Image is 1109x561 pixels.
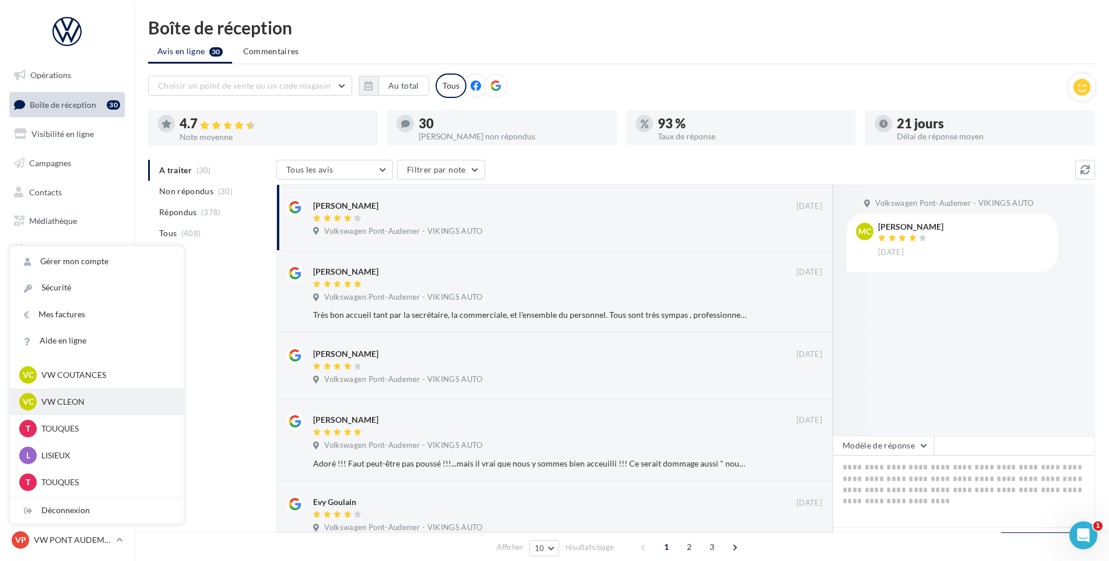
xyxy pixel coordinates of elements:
div: Adoré !!! Faut peut-être pas poussé !!!...mais il vrai que nous y sommes bien acceuilli !!! Ce se... [313,458,746,469]
span: (378) [201,208,221,217]
span: [DATE] [796,201,822,212]
button: Au total [378,76,429,96]
span: Médiathèque [29,216,77,226]
span: Non répondus [159,185,213,197]
span: VC [23,396,34,408]
div: Très bon accueil tant par la secrétaire, la commerciale, et l'ensemble du personnel. Tous sont tr... [313,309,746,321]
p: VW CLEON [41,396,170,408]
span: 1 [657,538,676,556]
a: Gérer mon compte [10,248,184,275]
button: Choisir un point de vente ou un code magasin [148,76,352,96]
span: Volkswagen Pont-Audemer - VIKINGS AUTO [324,440,482,451]
span: [DATE] [878,247,904,258]
a: Médiathèque [7,209,127,233]
span: L [26,450,30,461]
span: Campagnes [29,158,71,168]
span: Boîte de réception [30,99,96,109]
span: Opérations [30,70,71,80]
span: Volkswagen Pont-Audemer - VIKINGS AUTO [324,523,482,533]
a: Campagnes [7,151,127,176]
button: Modèle de réponse [833,436,934,455]
a: Campagnes DataOnDemand [7,306,127,340]
div: Déconnexion [10,497,184,524]
div: Note moyenne [180,133,369,141]
span: VC [23,369,34,381]
div: [PERSON_NAME] [313,414,378,426]
span: Visibilité en ligne [31,129,94,139]
a: Contacts [7,180,127,205]
span: résultats/page [566,542,614,553]
button: 10 [529,540,559,556]
span: Volkswagen Pont-Audemer - VIKINGS AUTO [324,226,482,237]
div: Tous [436,73,466,98]
span: Volkswagen Pont-Audemer - VIKINGS AUTO [324,292,482,303]
span: [DATE] [796,498,822,509]
div: Taux de réponse [658,132,847,141]
span: Volkswagen Pont-Audemer - VIKINGS AUTO [875,198,1033,209]
div: [PERSON_NAME] [878,223,943,231]
span: Répondus [159,206,197,218]
button: Filtrer par note [397,160,485,180]
button: Au total [359,76,429,96]
iframe: Intercom live chat [1069,521,1097,549]
a: Sécurité [10,275,184,301]
span: Choisir un point de vente ou un code magasin [158,80,331,90]
span: VP [15,534,26,546]
a: Aide en ligne [10,328,184,354]
div: Délai de réponse moyen [897,132,1086,141]
span: Volkswagen Pont-Audemer - VIKINGS AUTO [324,374,482,385]
span: Tous les avis [286,164,334,174]
p: TOUQUES [41,476,170,488]
span: 10 [535,544,545,553]
span: Afficher [497,542,523,553]
a: Mes factures [10,301,184,328]
div: Boîte de réception [148,19,1095,36]
a: Calendrier [7,238,127,262]
span: Calendrier [29,245,68,255]
div: 30 [419,117,608,130]
span: [DATE] [796,349,822,360]
div: 4.7 [180,117,369,131]
a: PLV et print personnalisable [7,267,127,301]
p: TOUQUES [41,423,170,434]
button: Tous les avis [276,160,393,180]
div: 93 % [658,117,847,130]
a: Boîte de réception30 [7,92,127,117]
div: [PERSON_NAME] non répondus [419,132,608,141]
span: T [26,476,30,488]
span: (408) [181,229,201,238]
span: [DATE] [796,415,822,426]
div: [PERSON_NAME] [313,200,378,212]
span: 3 [703,538,721,556]
span: Tous [159,227,177,239]
span: MC [858,226,871,237]
span: 2 [680,538,699,556]
div: [PERSON_NAME] [313,348,378,360]
span: Contacts [29,187,62,197]
span: 1 [1093,521,1103,531]
span: Commentaires [243,45,299,57]
div: Evy Goulain [313,496,356,508]
p: VW PONT AUDEMER [34,534,111,546]
span: T [26,423,30,434]
div: 30 [107,100,120,110]
p: VW COUTANCES [41,369,170,381]
a: Visibilité en ligne [7,122,127,146]
a: Opérations [7,63,127,87]
div: [PERSON_NAME] [313,266,378,278]
div: 21 jours [897,117,1086,130]
span: [DATE] [796,267,822,278]
a: VP VW PONT AUDEMER [9,529,125,551]
span: (30) [218,187,233,196]
p: LISIEUX [41,450,170,461]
